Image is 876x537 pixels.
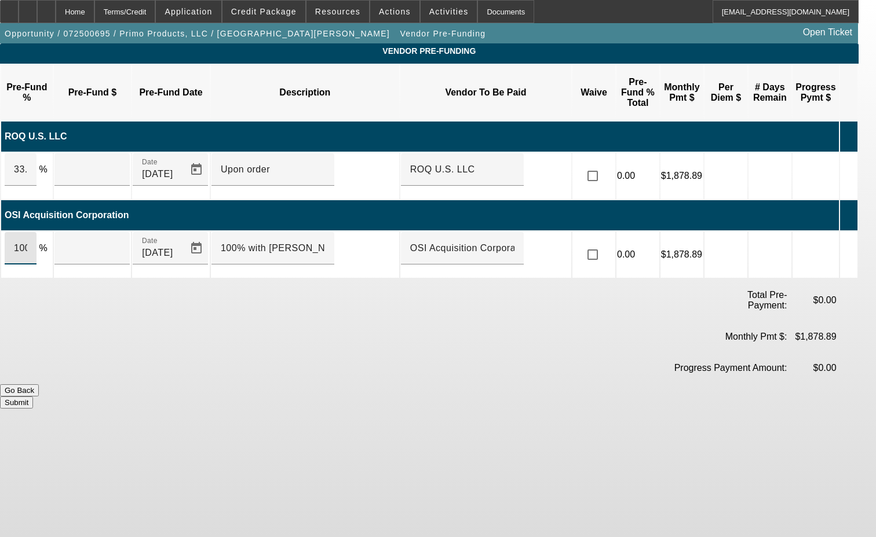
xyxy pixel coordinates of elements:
p: $1,878.89 [789,332,836,342]
a: Open Ticket [798,23,857,42]
span: Vendor Pre-Funding [9,46,850,56]
p: Progress Payment Amount: [642,363,787,373]
p: Description [214,87,396,98]
p: Pre-Fund % [4,82,50,103]
button: Open calendar [185,237,208,260]
button: Vendor Pre-Funding [397,23,488,44]
span: Actions [379,7,411,16]
p: $0.00 [789,363,836,373]
mat-label: Date [142,159,158,166]
p: $1,878.89 [661,249,703,260]
p: 0.00 [617,249,659,260]
button: Activities [421,1,477,23]
span: Application [165,7,212,16]
p: ROQ U.S. LLC [5,131,838,142]
p: Pre-Fund $ [57,87,129,98]
input: Account [410,241,514,255]
span: Vendor Pre-Funding [400,29,486,38]
span: Resources [315,7,360,16]
p: Vendor To Be Paid [403,87,568,98]
span: % [39,243,47,253]
span: % [39,164,47,174]
button: Actions [370,1,419,23]
button: Resources [306,1,369,23]
button: Application [156,1,221,23]
p: $1,878.89 [661,171,703,181]
p: Waive [575,87,612,98]
p: $0.00 [789,295,836,306]
button: Open calendar [185,158,208,181]
p: Progress Pymt $ [795,82,836,103]
p: 0.00 [617,171,659,181]
p: Total Pre-Payment: [740,290,787,311]
span: Opportunity / 072500695 / Primo Products, LLC / [GEOGRAPHIC_DATA][PERSON_NAME] [5,29,390,38]
p: Pre-Fund Date [135,87,207,98]
i: Add [841,204,852,226]
p: Monthly Pmt $: [642,332,787,342]
p: Per Diem $ [707,82,744,103]
i: Delete [841,244,852,265]
p: Pre-Fund % Total [619,77,656,108]
p: Monthly Pmt $ [663,82,700,103]
p: # Days Remain [751,82,789,103]
input: Account [410,163,514,176]
span: Activities [429,7,469,16]
i: Add [841,126,852,147]
mat-label: Date [142,237,158,245]
span: Credit Package [231,7,297,16]
p: OSI Acquisition Corporation [5,210,838,220]
i: Delete [841,165,852,186]
button: Credit Package [222,1,305,23]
